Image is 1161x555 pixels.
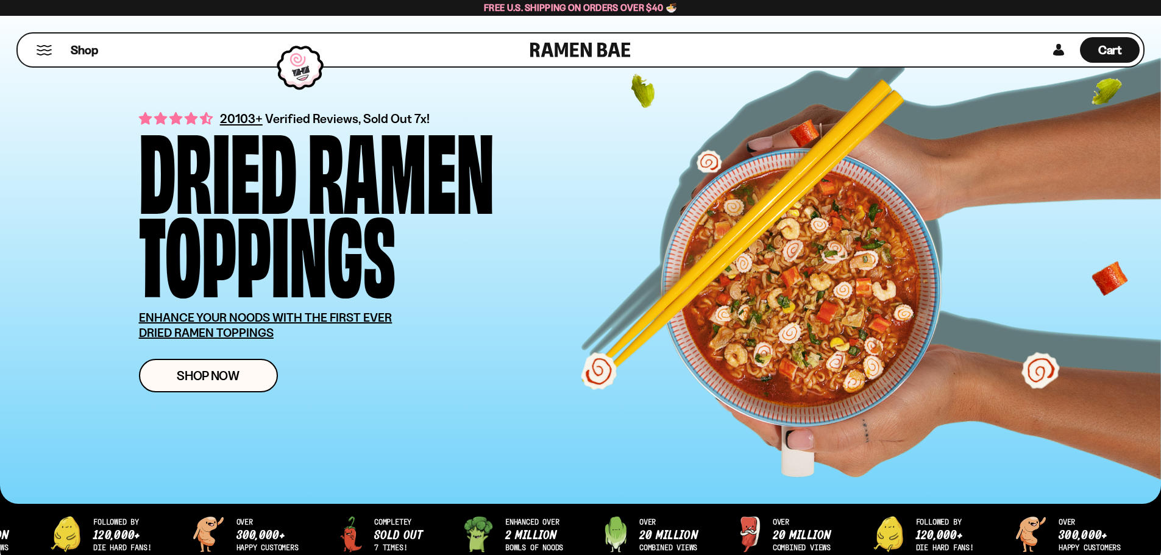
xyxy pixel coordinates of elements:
[1080,34,1140,66] a: Cart
[71,42,98,58] span: Shop
[484,2,677,13] span: Free U.S. Shipping on Orders over $40 🍜
[139,310,392,340] u: ENHANCE YOUR NOODS WITH THE FIRST EVER DRIED RAMEN TOPPINGS
[71,37,98,63] a: Shop
[139,208,396,292] div: Toppings
[36,45,52,55] button: Mobile Menu Trigger
[139,359,278,392] a: Shop Now
[1098,43,1122,57] span: Cart
[308,125,494,208] div: Ramen
[177,369,240,382] span: Shop Now
[139,125,297,208] div: Dried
